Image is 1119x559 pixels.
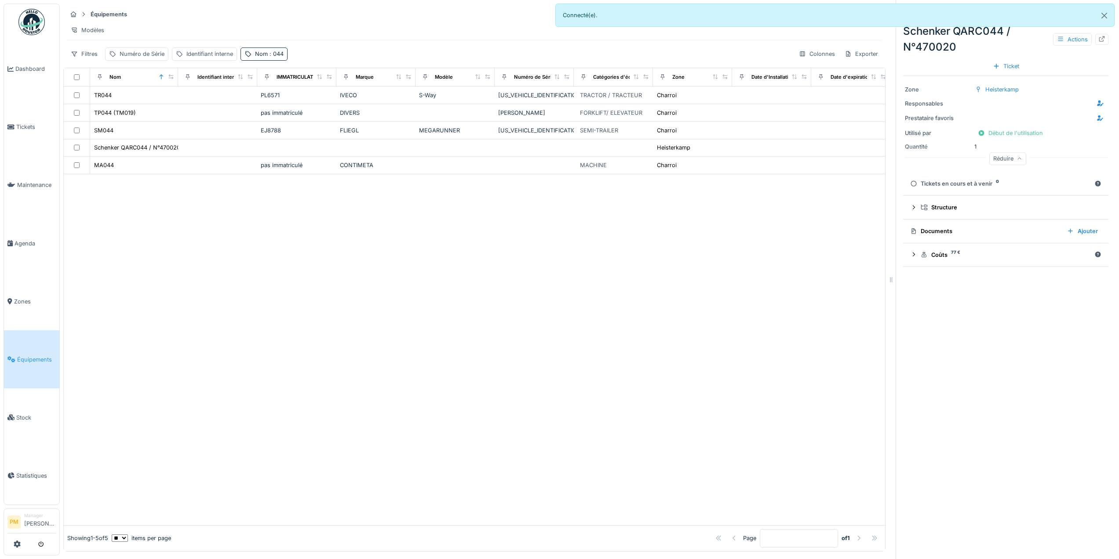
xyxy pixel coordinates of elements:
summary: DocumentsAjouter [907,223,1105,239]
div: pas immatriculé [261,109,333,117]
div: MA044 [94,161,114,169]
a: Stock [4,388,59,446]
span: Stock [16,413,56,422]
div: Actions [1053,33,1092,46]
a: PM Manager[PERSON_NAME] [7,512,56,533]
span: Zones [14,297,56,306]
a: Tickets [4,98,59,156]
div: items per page [112,534,171,542]
div: Charroi [657,91,677,99]
div: SEMI-TRAILER [580,126,618,135]
div: Numéro de Série [514,73,554,81]
div: S-Way [419,91,491,99]
span: Statistiques [16,471,56,480]
span: : 044 [268,51,284,57]
div: CONTIMETA [340,161,412,169]
div: Documents [910,227,1060,235]
div: Heisterkamp [985,85,1019,94]
div: Ajouter [1064,225,1101,237]
li: [PERSON_NAME] [24,512,56,531]
div: Page [743,534,756,542]
div: Ticket [989,60,1023,72]
div: Charroi [657,161,677,169]
div: PL6571 [261,91,333,99]
div: MEGARUNNER [419,126,491,135]
div: Catégories d'équipement [593,73,654,81]
div: Modèle [435,73,453,81]
span: Maintenance [17,181,56,189]
div: Date d'expiration [831,73,871,81]
div: FORKLIFT/ ELEVATEUR [580,109,642,117]
div: Exporter [841,47,882,60]
div: Nom [109,73,121,81]
div: Identifiant interne [186,50,233,58]
div: Charroi [657,126,677,135]
div: Tickets en cours et à venir [910,179,1091,188]
div: IMMATRICULATION [277,73,322,81]
div: TRACTOR / TRACTEUR [580,91,642,99]
div: pas immatriculé [261,161,333,169]
div: [US_VEHICLE_IDENTIFICATION_NUMBER] [498,91,570,99]
div: Manager [24,512,56,519]
div: MACHINE [580,161,607,169]
div: [PERSON_NAME] [498,109,570,117]
div: Colonnes [795,47,839,60]
a: Agenda [4,214,59,272]
span: Agenda [15,239,56,248]
a: Statistiques [4,446,59,504]
div: TR044 [94,91,112,99]
img: Badge_color-CXgf-gQk.svg [18,9,45,35]
a: Dashboard [4,40,59,98]
div: Numéro de Série [120,50,164,58]
div: Responsables [905,99,971,108]
strong: of 1 [842,534,850,542]
div: Date d'Installation [751,73,795,81]
div: Showing 1 - 5 of 5 [67,534,108,542]
div: TP044 (TM019) [94,109,136,117]
div: Prestataire favoris [905,114,971,122]
div: Filtres [67,47,102,60]
strong: Équipements [87,10,131,18]
div: Modèles [67,24,108,37]
span: Tickets [16,123,56,131]
div: IVECO [340,91,412,99]
div: Marque [356,73,374,81]
div: Nom [255,50,284,58]
a: Zones [4,272,59,330]
button: Close [1094,4,1114,27]
div: Début de l'utilisation [974,127,1046,139]
div: Schenker QARC044 / N°470020 [903,23,1108,55]
div: DIVERS [340,109,412,117]
div: Schenker QARC044 / N°470020 [94,143,180,152]
div: Zone [905,85,971,94]
span: Équipements [17,355,56,364]
summary: Structure [907,199,1105,216]
div: Réduire [989,152,1026,165]
div: [US_VEHICLE_IDENTIFICATION_NUMBER] [498,126,570,135]
span: Dashboard [15,65,56,73]
div: FLIEGL [340,126,412,135]
div: Charroi [657,109,677,117]
a: Équipements [4,330,59,388]
summary: Tickets en cours et à venir0 [907,175,1105,192]
div: Structure [921,203,1098,212]
div: Coûts [921,251,1091,259]
div: Zone [672,73,685,81]
div: Connecté(e). [555,4,1115,27]
div: Utilisé par [905,129,971,137]
div: SM044 [94,126,113,135]
div: Heisterkamp [657,143,690,152]
li: PM [7,515,21,529]
div: Identifiant interne [197,73,240,81]
a: Maintenance [4,156,59,214]
summary: Coûts77 € [907,247,1105,263]
div: Quantité [905,142,971,151]
div: EJ8788 [261,126,333,135]
div: 1 [905,142,1107,151]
